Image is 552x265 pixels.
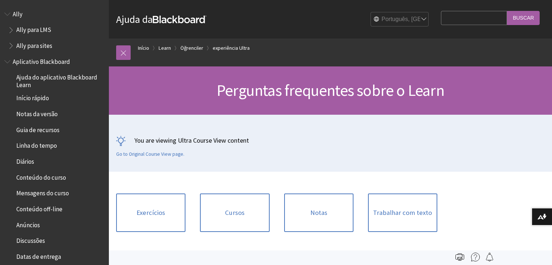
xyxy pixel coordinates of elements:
span: Discussões [16,235,45,245]
span: Mensagens do curso [16,187,69,197]
a: Learn [159,44,171,53]
nav: Book outline for Anthology Ally Help [4,8,105,52]
a: experiência Ultra [213,44,250,53]
a: Ajuda daBlackboard [116,13,207,26]
span: Ally para LMS [16,24,51,34]
p: You are viewing Ultra Course View content [116,136,545,145]
span: Datas de entrega [16,250,61,260]
a: Cursos‎ [200,193,269,232]
a: Go to Original Course View page. [116,151,184,158]
a: Notas [284,193,353,232]
a: Exercícios [116,193,185,232]
span: Anúncios [16,219,40,229]
span: Guia de recursos [16,124,60,134]
span: Notas da versão [16,108,58,118]
a: Öğrenciler [180,44,203,53]
img: More help [471,253,480,261]
a: Trabalhar com texto [368,193,437,232]
span: Ally para sites [16,40,52,49]
a: Início [138,44,149,53]
select: Site Language Selector [371,12,429,27]
input: Buscar [507,11,540,25]
span: Início rápido [16,92,49,102]
span: Perguntas frequentes sobre o Learn [217,80,444,100]
span: Linha do tempo [16,140,57,150]
span: Conteúdo off-line [16,203,62,213]
span: Aplicativo Blackboard [13,56,70,65]
strong: Blackboard [153,16,207,23]
span: Ajuda do aplicativo Blackboard Learn [16,72,104,89]
img: Print [455,253,464,261]
span: Ally [13,8,23,18]
span: Conteúdo do curso [16,171,66,181]
img: Follow this page [485,253,494,261]
span: Diários [16,155,34,165]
